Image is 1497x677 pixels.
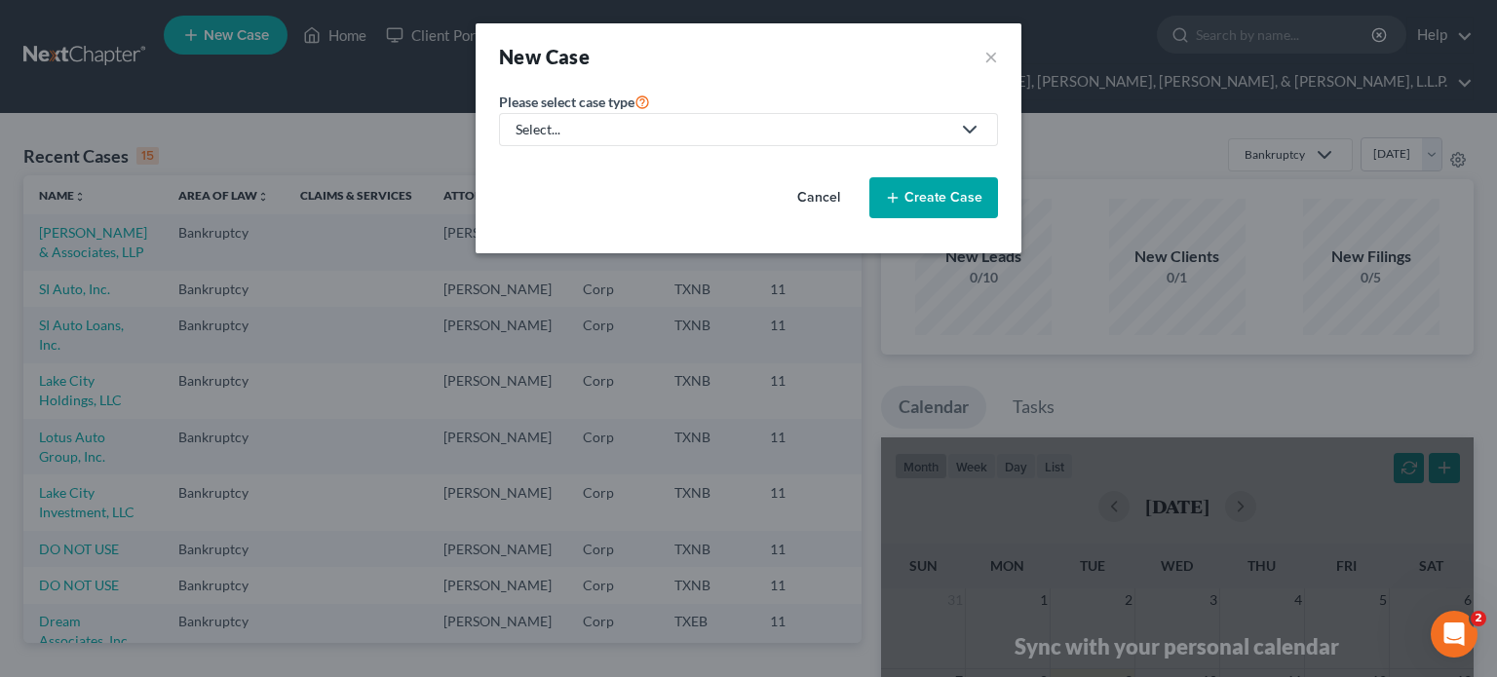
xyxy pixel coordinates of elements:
[776,178,862,217] button: Cancel
[984,43,998,70] button: ×
[869,177,998,218] button: Create Case
[516,120,950,139] div: Select...
[1431,611,1478,658] iframe: Intercom live chat
[499,94,634,110] span: Please select case type
[499,45,590,68] strong: New Case
[1471,611,1486,626] span: 2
